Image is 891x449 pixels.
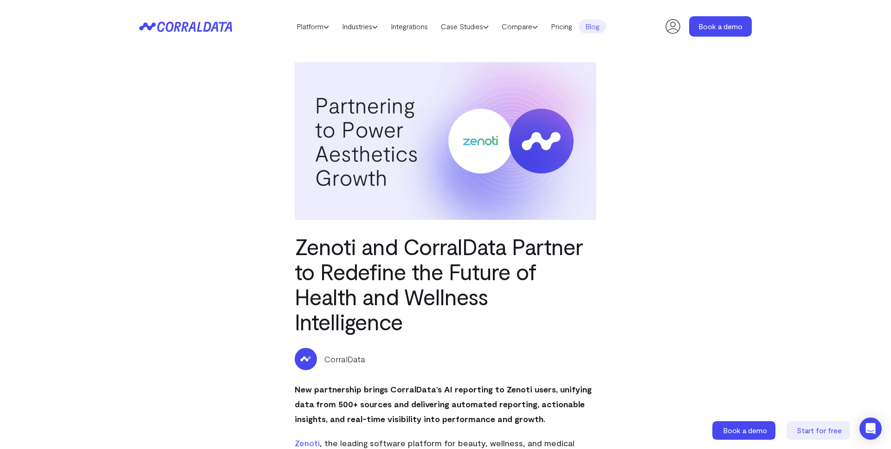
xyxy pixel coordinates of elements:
p: CorralData [324,353,365,365]
h1: Zenoti and CorralData Partner to Redefine the Future of Health and Wellness Intelligence [295,234,596,334]
a: Case Studies [434,19,495,33]
a: Start for free [787,421,852,440]
a: Platform [290,19,336,33]
a: Integrations [384,19,434,33]
a: Industries [336,19,384,33]
span: Book a demo [723,426,767,435]
b: New partnership brings CorralData’s AI reporting to Zenoti users, unifying data from 500+ sources... [295,384,592,424]
a: Book a demo [712,421,777,440]
a: Compare [495,19,544,33]
a: Zenoti [295,438,320,448]
div: Open Intercom Messenger [859,417,882,440]
a: Pricing [544,19,579,33]
a: Blog [579,19,606,33]
span: Start for free [797,426,842,435]
a: Book a demo [689,16,752,37]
